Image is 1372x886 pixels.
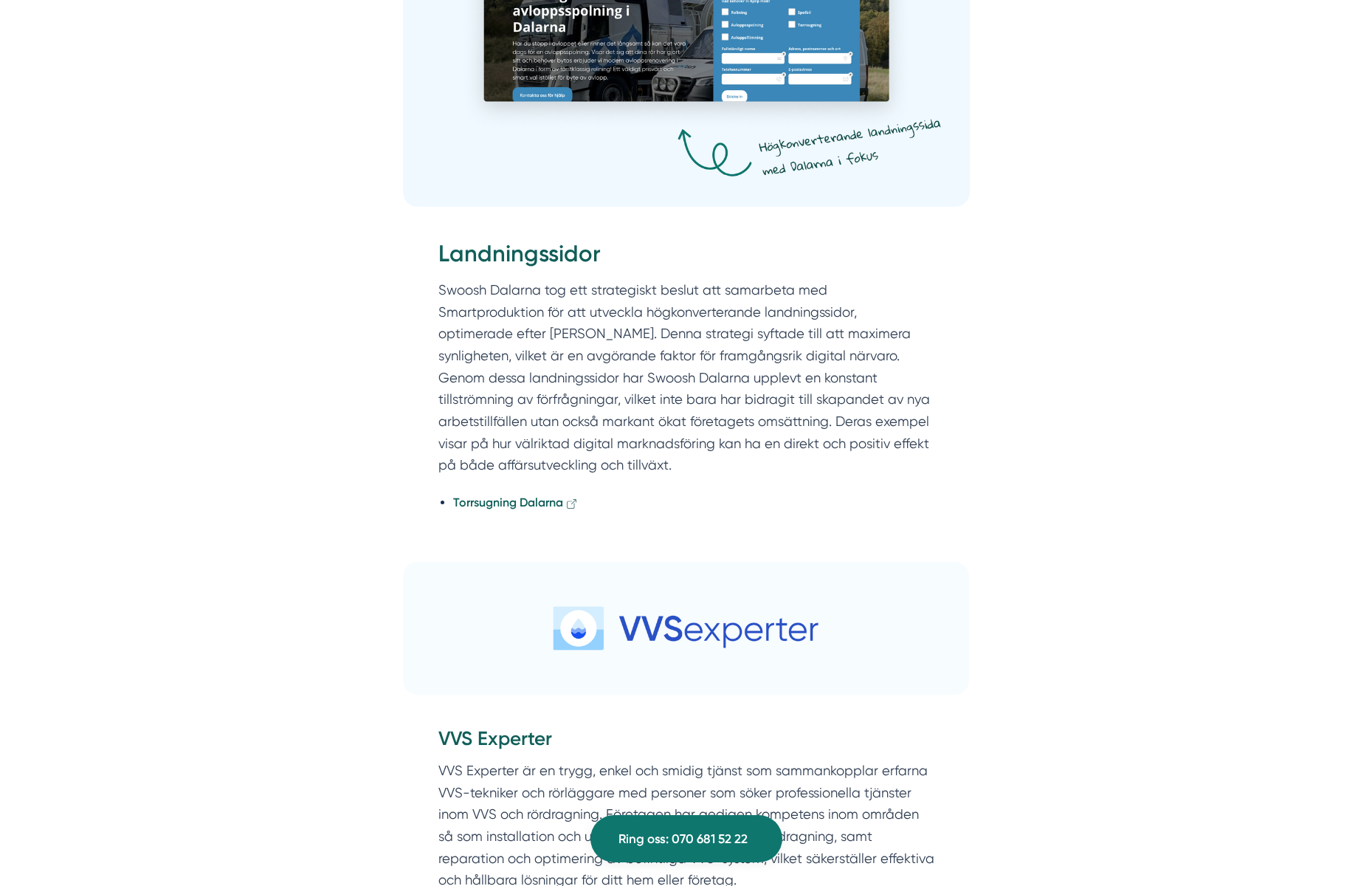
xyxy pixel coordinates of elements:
strong: Torrsugning Dalarna [453,495,563,509]
a: Torrsugning Dalarna [453,495,579,509]
h3: VVS Experter [438,726,934,760]
span: Ring oss: 070 681 52 22 [618,829,748,849]
h2: Landningssidor [438,238,934,279]
img: VVS Experter [403,562,970,695]
p: Swoosh Dalarna tog ett strategiskt beslut att samarbeta med Smartproduktion för att utveckla högk... [438,279,934,476]
a: Ring oss: 070 681 52 22 [590,815,782,862]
